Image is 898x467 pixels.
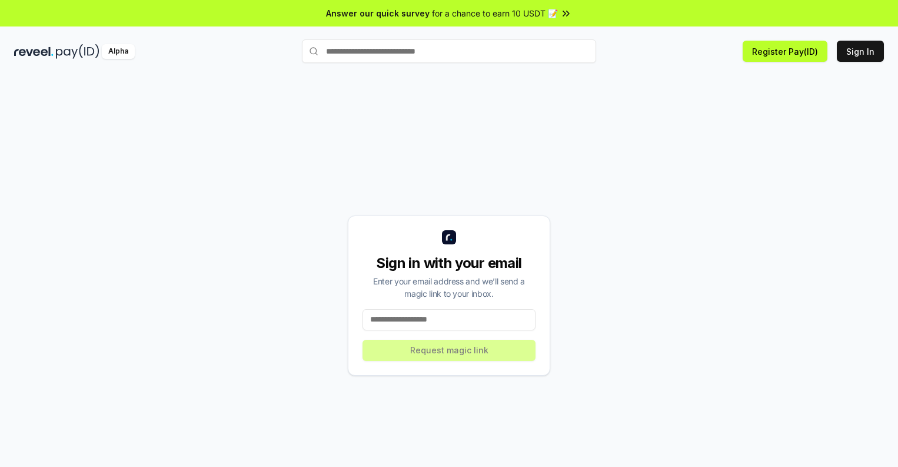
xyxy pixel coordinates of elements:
button: Register Pay(ID) [743,41,827,62]
div: Alpha [102,44,135,59]
button: Sign In [837,41,884,62]
div: Enter your email address and we’ll send a magic link to your inbox. [362,275,536,300]
span: for a chance to earn 10 USDT 📝 [432,7,558,19]
span: Answer our quick survey [326,7,430,19]
img: logo_small [442,230,456,244]
div: Sign in with your email [362,254,536,273]
img: pay_id [56,44,99,59]
img: reveel_dark [14,44,54,59]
